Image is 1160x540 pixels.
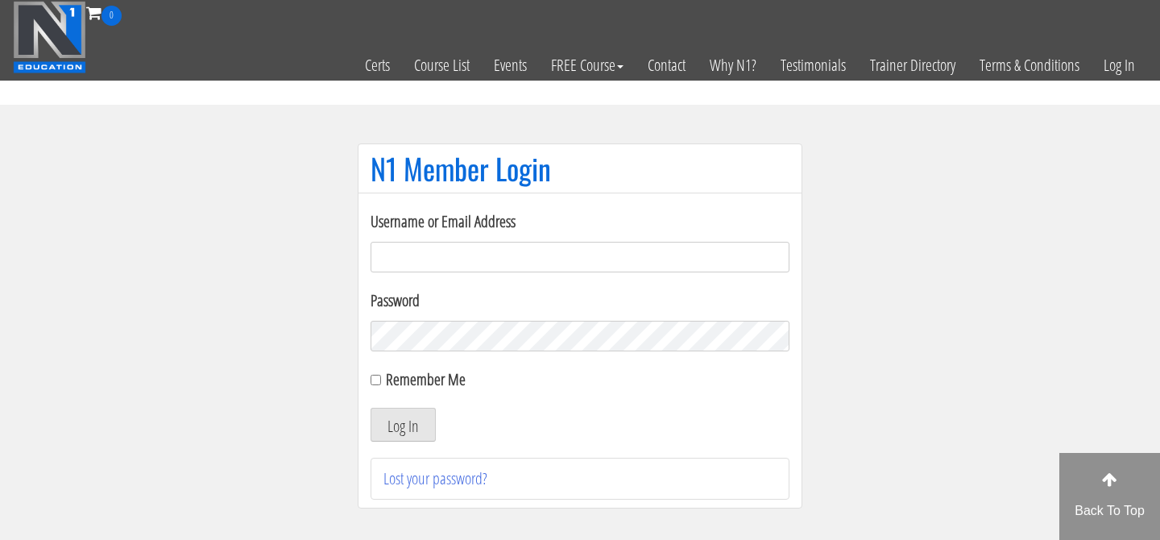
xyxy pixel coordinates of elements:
[383,467,487,489] a: Lost your password?
[101,6,122,26] span: 0
[353,26,402,105] a: Certs
[539,26,636,105] a: FREE Course
[371,152,789,185] h1: N1 Member Login
[386,368,466,390] label: Remember Me
[858,26,967,105] a: Trainer Directory
[371,408,436,442] button: Log In
[86,2,122,23] a: 0
[1092,26,1147,105] a: Log In
[13,1,86,73] img: n1-education
[967,26,1092,105] a: Terms & Conditions
[371,289,789,313] label: Password
[768,26,858,105] a: Testimonials
[636,26,698,105] a: Contact
[482,26,539,105] a: Events
[371,210,789,234] label: Username or Email Address
[402,26,482,105] a: Course List
[1059,501,1160,521] p: Back To Top
[698,26,768,105] a: Why N1?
